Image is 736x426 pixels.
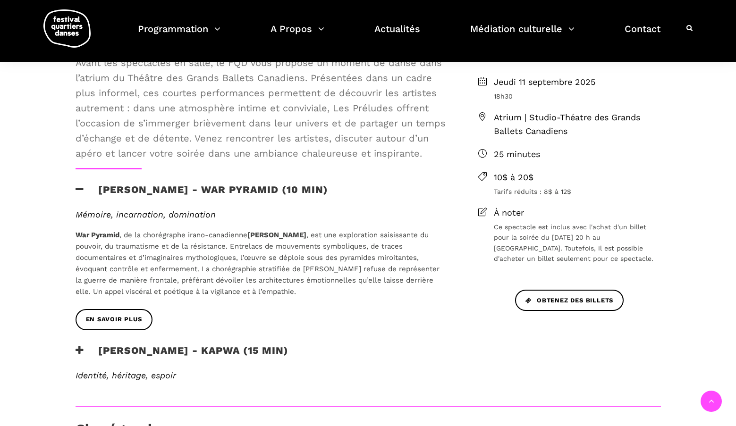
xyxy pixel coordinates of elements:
a: Programmation [138,21,220,49]
span: En savoir plus [86,315,142,325]
h3: [PERSON_NAME] - War Pyramid (10 min) [76,184,328,207]
a: Médiation culturelle [470,21,575,49]
em: Mémoire, incarnation, domination [76,209,216,219]
span: Obtenez des billets [525,296,613,306]
span: Avant les spectacles en salle, le FQD vous propose un moment de danse dans l’atrium du Théâtre de... [76,55,448,161]
strong: War Pyramid [76,231,119,239]
img: logo-fqd-med [43,9,91,48]
span: 25 minutes [494,148,661,161]
span: Atrium | Studio-Théatre des Grands Ballets Canadiens [494,111,661,138]
span: Jeudi 11 septembre 2025 [494,75,661,89]
a: En savoir plus [76,309,152,330]
h3: [PERSON_NAME] - Kapwa (15 min) [76,344,288,368]
a: A Propos [271,21,324,49]
em: Identité, héritage, espoir [76,370,176,380]
a: Contact [625,21,660,49]
a: Obtenez des billets [515,290,624,311]
span: Tarifs réduits : 8$ à 12$ [494,186,661,197]
a: Actualités [374,21,420,49]
strong: [PERSON_NAME] [247,231,306,239]
span: Ce spectacle est inclus avec l'achat d'un billet pour la soirée du [DATE] 20 h au [GEOGRAPHIC_DAT... [494,222,661,264]
span: 18h30 [494,91,661,101]
p: , de la chorégraphe irano-canadienne , est une exploration saisissante du pouvoir, du traumatisme... [76,229,448,297]
span: 10$ à 20$ [494,171,661,184]
span: À noter [494,206,661,220]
